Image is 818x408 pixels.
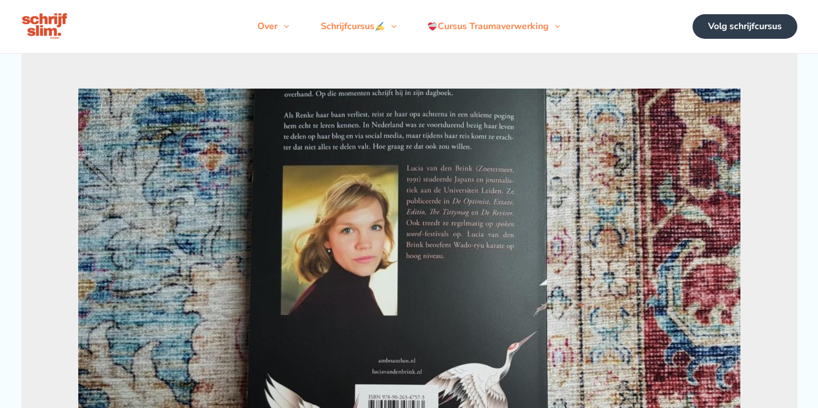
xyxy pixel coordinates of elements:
nav: Primaire site navigatie [242,7,576,46]
a: Cursus TraumaverwerkingMenu schakelen [412,7,576,46]
img: ❤️‍🩹 [428,22,437,31]
img: schrijfcursus schrijfslim academy [21,12,69,41]
a: Volg schrijfcursus [693,14,797,39]
img: ✍️ [375,22,384,31]
a: OverMenu schakelen [242,7,305,46]
span: Menu schakelen [385,7,396,46]
a: SchrijfcursusMenu schakelen [305,7,412,46]
span: Menu schakelen [277,7,289,46]
span: Menu schakelen [548,7,560,46]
